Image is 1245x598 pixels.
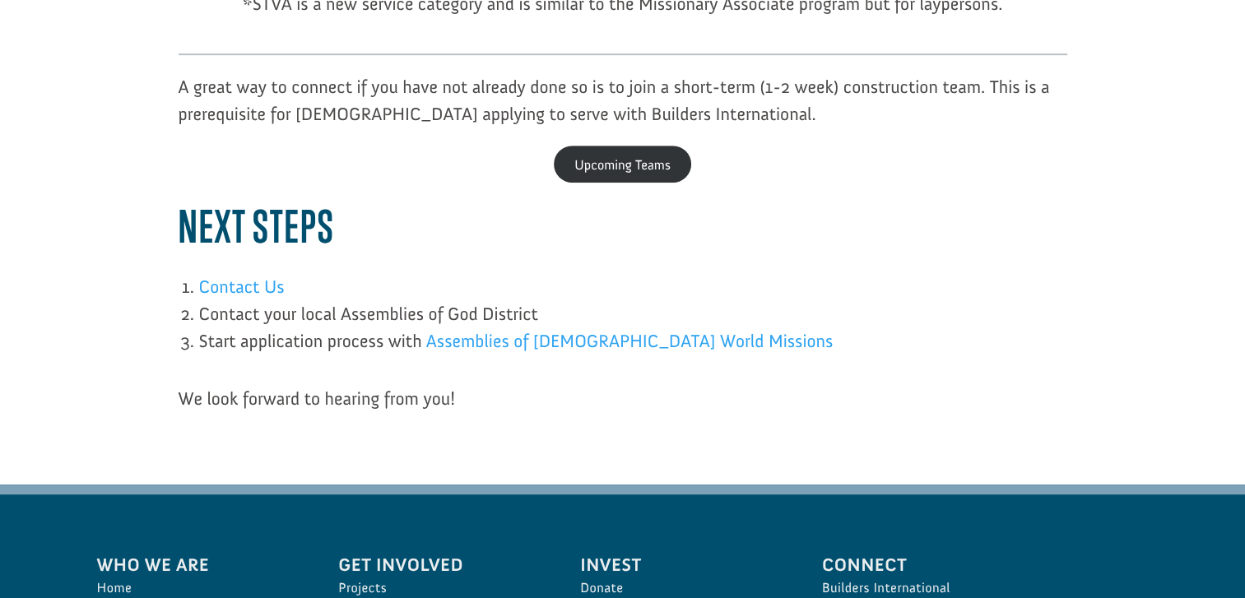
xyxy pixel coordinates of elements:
[822,551,1149,578] span: Connect
[199,327,1067,355] li: Start application process with
[97,551,303,578] span: Who We Are
[30,16,226,49] div: Bethel Assembly of [DEMOGRAPHIC_DATA] donated $1,000
[338,551,544,578] span: Get Involved
[426,330,833,360] a: Assemblies of [DEMOGRAPHIC_DATA] World Missions
[30,51,226,63] div: to
[199,300,1067,327] li: Contact your local Assemblies of God District
[179,201,1067,261] h2: Next Steps
[554,146,691,183] a: Upcoming Teams
[580,551,786,578] span: Invest
[179,73,1067,146] p: A great way to connect if you have not already done so is to join a short-term (1-2 week) constru...
[233,33,306,63] button: Donate
[39,50,139,63] strong: Builders International
[199,276,285,306] a: Contact Us
[44,66,226,77] span: [DEMOGRAPHIC_DATA] , [GEOGRAPHIC_DATA]
[30,66,41,77] img: US.png
[179,385,1067,412] p: We look forward to hearing from you!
